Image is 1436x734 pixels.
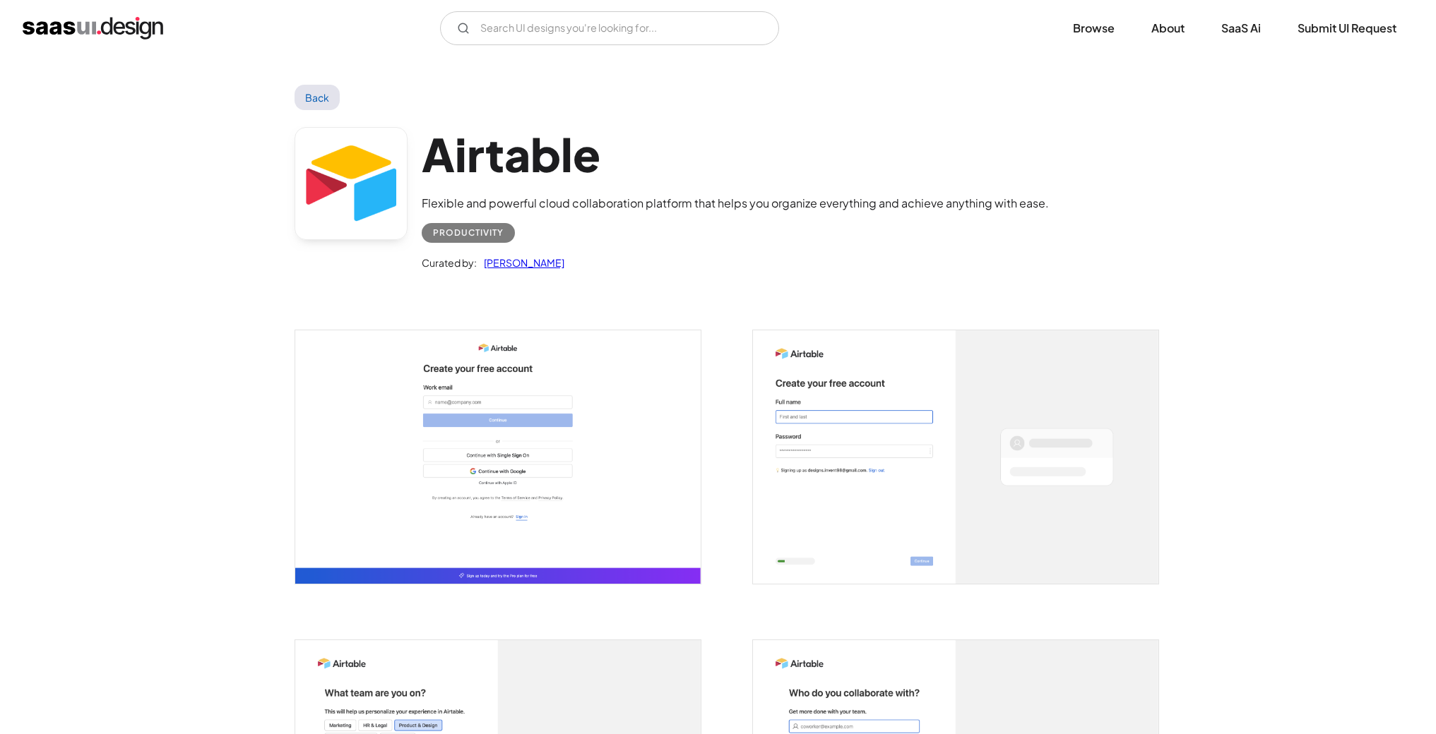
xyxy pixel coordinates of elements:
[1056,13,1132,44] a: Browse
[295,330,701,584] img: 6423cfeb34120f7959658056_Airtable%20Create%20your%20free%20account.png
[477,254,564,271] a: [PERSON_NAME]
[422,195,1049,212] div: Flexible and powerful cloud collaboration platform that helps you organize everything and achieve...
[422,127,1049,181] h1: Airtable
[1281,13,1413,44] a: Submit UI Request
[422,254,477,271] div: Curated by:
[433,224,504,241] div: Productivity
[753,330,1158,584] a: open lightbox
[440,11,779,45] form: Email Form
[1134,13,1201,44] a: About
[440,11,779,45] input: Search UI designs you're looking for...
[753,330,1158,584] img: 6423cff3c1b1de1dc265a8e0_Airtable%20Enter%20your%20Details.png
[295,85,340,110] a: Back
[1204,13,1278,44] a: SaaS Ai
[295,330,701,584] a: open lightbox
[23,17,163,40] a: home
